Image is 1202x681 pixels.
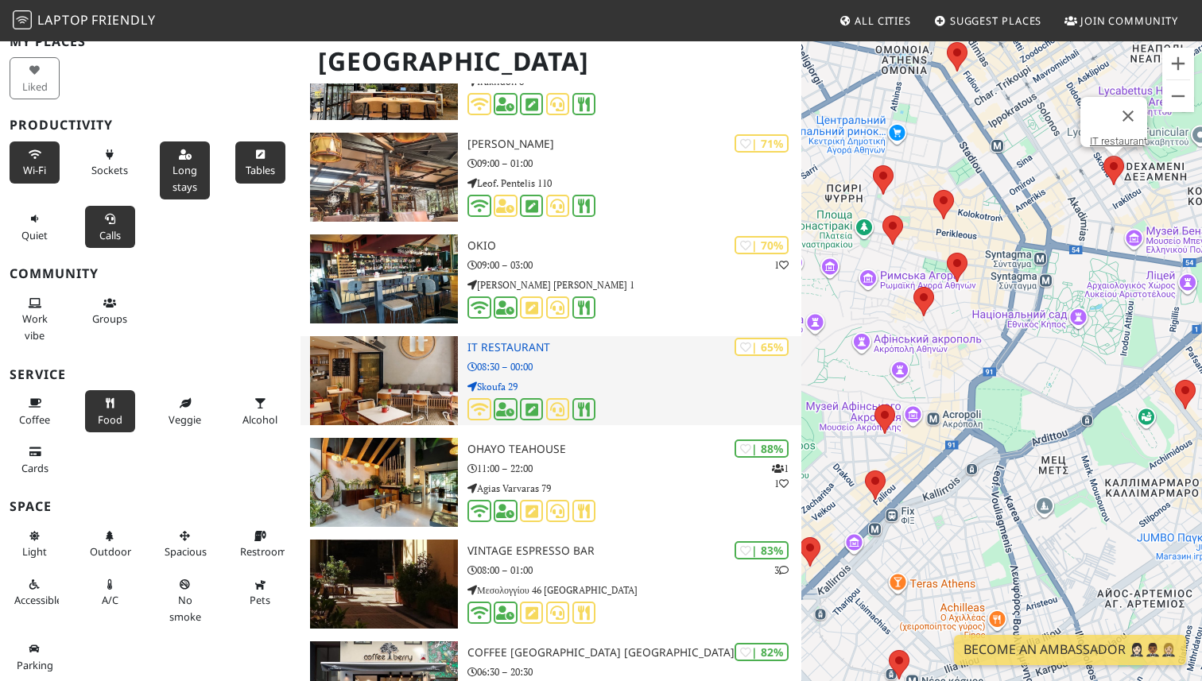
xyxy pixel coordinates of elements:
[735,134,789,153] div: | 71%
[22,311,48,342] span: People working
[467,563,801,578] p: 08:00 – 01:00
[22,544,47,559] span: Natural light
[1109,97,1147,135] button: Закрити
[13,10,32,29] img: LaptopFriendly
[735,643,789,661] div: | 82%
[467,341,801,354] h3: IT restaurant
[10,141,60,184] button: Wi-Fi
[91,163,128,177] span: Power sockets
[467,481,801,496] p: Agias Varvaras 79
[235,141,285,184] button: Tables
[21,228,48,242] span: Quiet
[85,390,135,432] button: Food
[467,443,801,456] h3: Ohayo Teahouse
[160,141,210,199] button: Long stays
[950,14,1042,28] span: Suggest Places
[10,34,291,49] h3: My Places
[300,234,801,323] a: Okio | 70% 1 Okio 09:00 – 03:00 [PERSON_NAME] [PERSON_NAME] 1
[98,412,122,427] span: Food
[235,571,285,613] button: Pets
[10,636,60,678] button: Parking
[954,635,1186,665] a: Become an Ambassador 🤵🏻‍♀️🤵🏾‍♂️🤵🏼‍♀️
[467,544,801,558] h3: Vintage Espresso Bar
[310,438,458,527] img: Ohayo Teahouse
[310,540,458,629] img: Vintage Espresso Bar
[173,163,197,193] span: Long stays
[300,540,801,629] a: Vintage Espresso Bar | 83% 3 Vintage Espresso Bar 08:00 – 01:00 Μεσολογγίου 46 [GEOGRAPHIC_DATA]
[17,658,53,672] span: Parking
[13,7,156,35] a: LaptopFriendly LaptopFriendly
[240,544,287,559] span: Restroom
[160,523,210,565] button: Spacious
[169,593,201,623] span: Smoke free
[99,228,121,242] span: Video/audio calls
[10,439,60,481] button: Cards
[310,234,458,323] img: Okio
[90,544,131,559] span: Outdoor area
[1162,80,1194,112] button: Зменшити
[242,412,277,427] span: Alcohol
[774,563,789,578] p: 3
[467,156,801,171] p: 09:00 – 01:00
[10,266,291,281] h3: Community
[735,439,789,458] div: | 88%
[160,390,210,432] button: Veggie
[300,438,801,527] a: Ohayo Teahouse | 88% 11 Ohayo Teahouse 11:00 – 22:00 Agias Varvaras 79
[1080,14,1178,28] span: Join Community
[772,461,789,491] p: 1 1
[735,541,789,559] div: | 83%
[10,571,60,613] button: Accessible
[467,461,801,476] p: 11:00 – 22:00
[467,359,801,374] p: 08:30 – 00:00
[246,163,275,177] span: Work-friendly tables
[85,571,135,613] button: A/C
[85,523,135,565] button: Outdoor
[10,290,60,348] button: Work vibe
[102,593,118,607] span: Air conditioned
[928,6,1049,35] a: Suggest Places
[300,336,801,425] a: IT restaurant | 65% IT restaurant 08:30 – 00:00 Skoufa 29
[467,137,801,151] h3: [PERSON_NAME]
[10,499,291,514] h3: Space
[774,257,789,273] p: 1
[235,523,285,565] button: Restroom
[310,336,458,425] img: IT restaurant
[165,544,207,559] span: Spacious
[467,646,801,660] h3: Coffee [GEOGRAPHIC_DATA] [GEOGRAPHIC_DATA]
[10,367,291,382] h3: Service
[10,206,60,248] button: Quiet
[85,206,135,248] button: Calls
[19,412,50,427] span: Coffee
[1058,6,1185,35] a: Join Community
[467,176,801,191] p: Leof. Pentelis 110
[832,6,917,35] a: All Cities
[21,461,48,475] span: Credit cards
[735,236,789,254] div: | 70%
[10,118,291,133] h3: Productivity
[37,11,89,29] span: Laptop
[855,14,911,28] span: All Cities
[92,311,127,326] span: Group tables
[467,582,801,598] p: Μεσολογγίου 46 [GEOGRAPHIC_DATA]
[91,11,155,29] span: Friendly
[310,133,458,222] img: Hobbs
[169,412,201,427] span: Veggie
[10,390,60,432] button: Coffee
[235,390,285,432] button: Alcohol
[300,133,801,222] a: Hobbs | 71% [PERSON_NAME] 09:00 – 01:00 Leof. Pentelis 110
[467,664,801,679] p: 06:30 – 20:30
[250,593,270,607] span: Pet friendly
[467,239,801,253] h3: Okio
[23,163,46,177] span: Stable Wi-Fi
[160,571,210,629] button: No smoke
[467,379,801,394] p: Skoufa 29
[14,593,62,607] span: Accessible
[735,338,789,356] div: | 65%
[1090,135,1147,147] a: IT restaurant
[85,141,135,184] button: Sockets
[1162,48,1194,79] button: Збільшити
[85,290,135,332] button: Groups
[467,257,801,273] p: 09:00 – 03:00
[10,523,60,565] button: Light
[305,40,798,83] h1: [GEOGRAPHIC_DATA]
